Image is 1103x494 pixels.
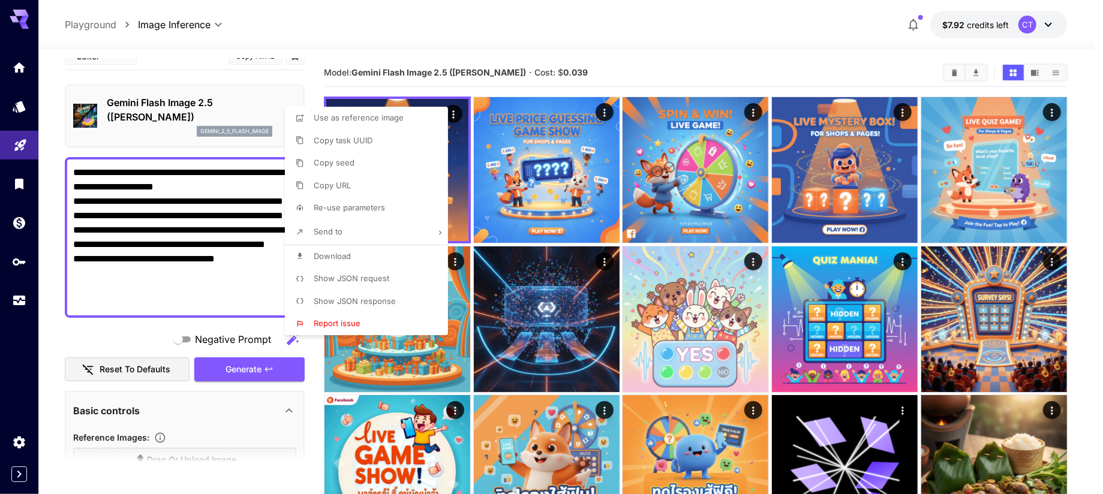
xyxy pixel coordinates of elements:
[314,227,342,236] span: Send to
[314,251,351,261] span: Download
[314,296,396,306] span: Show JSON response
[314,273,389,283] span: Show JSON request
[314,135,372,145] span: Copy task UUID
[314,113,404,122] span: Use as reference image
[314,318,360,328] span: Report issue
[314,158,354,167] span: Copy seed
[314,180,351,190] span: Copy URL
[314,203,385,212] span: Re-use parameters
